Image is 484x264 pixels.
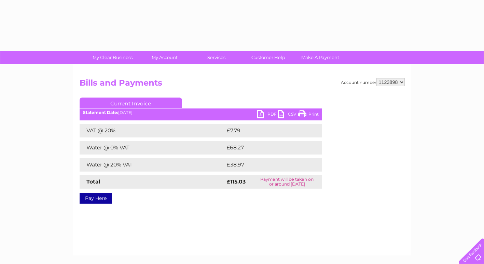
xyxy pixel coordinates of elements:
[80,78,405,91] h2: Bills and Payments
[298,110,319,120] a: Print
[225,158,308,172] td: £38.97
[188,51,245,64] a: Services
[80,124,225,137] td: VAT @ 20%
[80,110,322,115] div: [DATE]
[80,158,225,172] td: Water @ 20% VAT
[136,51,193,64] a: My Account
[83,110,118,115] b: Statement Date:
[80,141,225,155] td: Water @ 0% VAT
[80,193,112,204] a: Pay Here
[225,141,308,155] td: £68.27
[257,110,278,120] a: PDF
[341,78,405,86] div: Account number
[252,175,322,189] td: Payment will be taken on or around [DATE]
[227,178,246,185] strong: £115.03
[225,124,306,137] td: £7.79
[278,110,298,120] a: CSV
[86,178,100,185] strong: Total
[292,51,348,64] a: Make A Payment
[80,98,182,108] a: Current Invoice
[84,51,141,64] a: My Clear Business
[240,51,296,64] a: Customer Help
